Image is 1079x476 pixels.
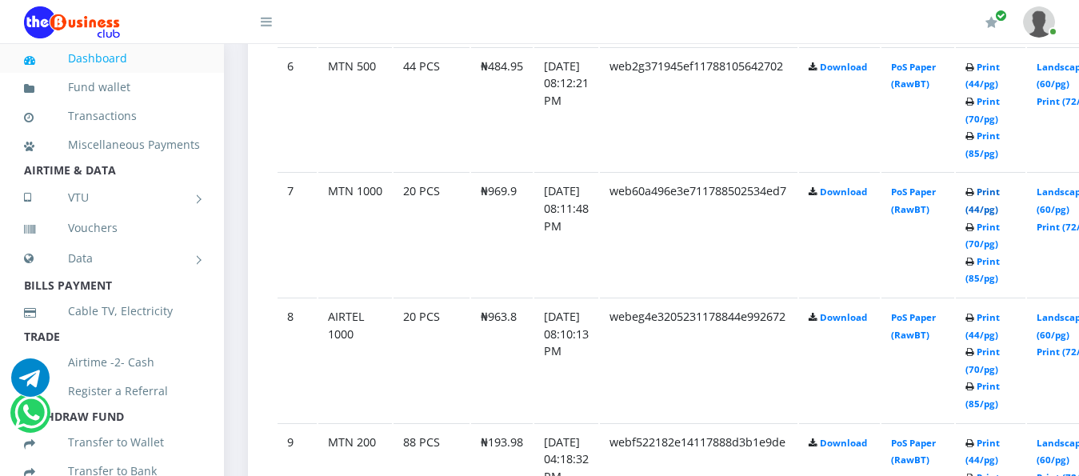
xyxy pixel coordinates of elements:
td: 20 PCS [394,172,470,296]
a: Print (70/pg) [965,346,1000,375]
td: web60a496e3e711788502534ed7 [600,172,797,296]
td: 8 [278,298,317,422]
td: ₦484.95 [471,47,533,171]
a: Vouchers [24,210,200,246]
td: ₦969.9 [471,172,533,296]
td: web2g371945ef11788105642702 [600,47,797,171]
td: 20 PCS [394,298,470,422]
span: Renew/Upgrade Subscription [995,10,1007,22]
a: Print (44/pg) [965,186,1000,215]
a: Transactions [24,98,200,134]
a: Transfer to Wallet [24,424,200,461]
a: Airtime -2- Cash [24,344,200,381]
a: Print (85/pg) [965,380,1000,410]
td: [DATE] 08:11:48 PM [534,172,598,296]
a: Download [820,186,867,198]
a: Print (44/pg) [965,437,1000,466]
a: Download [820,437,867,449]
td: 44 PCS [394,47,470,171]
a: Print (85/pg) [965,130,1000,159]
a: Print (44/pg) [965,61,1000,90]
a: Print (70/pg) [965,221,1000,250]
td: 7 [278,172,317,296]
img: User [1023,6,1055,38]
a: VTU [24,178,200,218]
td: ₦963.8 [471,298,533,422]
a: Download [820,61,867,73]
a: Print (44/pg) [965,311,1000,341]
img: Logo [24,6,120,38]
a: Data [24,238,200,278]
a: PoS Paper (RawBT) [891,437,936,466]
a: Chat for support [11,370,50,397]
a: Chat for support [14,406,47,432]
a: Download [820,311,867,323]
td: [DATE] 08:10:13 PM [534,298,598,422]
td: MTN 500 [318,47,392,171]
a: Fund wallet [24,69,200,106]
td: 6 [278,47,317,171]
a: PoS Paper (RawBT) [891,311,936,341]
a: Print (85/pg) [965,255,1000,285]
td: [DATE] 08:12:21 PM [534,47,598,171]
a: PoS Paper (RawBT) [891,186,936,215]
td: MTN 1000 [318,172,392,296]
a: Print (70/pg) [965,95,1000,125]
td: webeg4e3205231178844e992672 [600,298,797,422]
i: Renew/Upgrade Subscription [985,16,997,29]
a: Register a Referral [24,373,200,410]
a: Cable TV, Electricity [24,293,200,330]
a: PoS Paper (RawBT) [891,61,936,90]
td: AIRTEL 1000 [318,298,392,422]
a: Dashboard [24,40,200,77]
a: Miscellaneous Payments [24,126,200,163]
